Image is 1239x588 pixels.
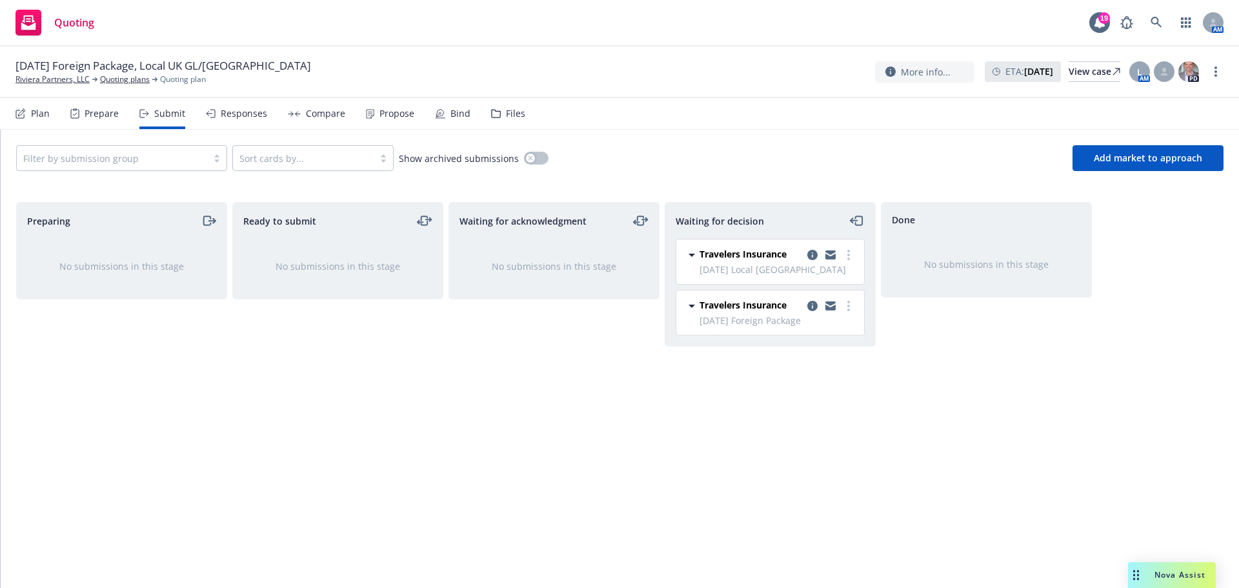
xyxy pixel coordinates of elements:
span: [DATE] Foreign Package, Local UK GL/[GEOGRAPHIC_DATA] [15,58,311,74]
span: Waiting for decision [676,214,764,228]
span: Preparing [27,214,70,228]
div: No submissions in this stage [37,259,206,273]
a: View case [1069,61,1120,82]
a: moveRight [201,213,216,228]
span: Show archived submissions [399,152,519,165]
div: No submissions in this stage [470,259,638,273]
span: Quoting [54,17,94,28]
span: [DATE] Local [GEOGRAPHIC_DATA] [700,263,856,276]
div: Submit [154,108,185,119]
span: ETA : [1005,65,1053,78]
div: No submissions in this stage [254,259,422,273]
div: Drag to move [1128,562,1144,588]
button: Nova Assist [1128,562,1216,588]
span: Add market to approach [1094,152,1202,164]
div: Responses [221,108,267,119]
div: View case [1069,62,1120,81]
div: Compare [306,108,345,119]
a: Switch app [1173,10,1199,35]
a: moveLeft [849,213,865,228]
a: copy logging email [805,247,820,263]
div: Plan [31,108,50,119]
span: More info... [901,65,951,79]
span: Done [892,213,915,227]
div: 19 [1098,12,1110,24]
button: More info... [875,61,974,83]
img: photo [1178,61,1199,82]
a: more [841,247,856,263]
a: moveLeftRight [633,213,649,228]
a: more [841,298,856,314]
button: Add market to approach [1073,145,1224,171]
strong: [DATE] [1024,65,1053,77]
span: Nova Assist [1154,569,1205,580]
a: copy logging email [823,298,838,314]
a: Quoting plans [100,74,150,85]
a: more [1208,64,1224,79]
a: copy logging email [805,298,820,314]
a: copy logging email [823,247,838,263]
a: Quoting [10,5,99,41]
div: Bind [450,108,470,119]
a: Riviera Partners, LLC [15,74,90,85]
div: No submissions in this stage [902,258,1071,271]
span: [DATE] Foreign Package [700,314,856,327]
span: L [1137,65,1142,79]
div: Prepare [85,108,119,119]
div: Propose [379,108,414,119]
span: Travelers Insurance [700,298,787,312]
span: Quoting plan [160,74,206,85]
a: Report a Bug [1114,10,1140,35]
span: Ready to submit [243,214,316,228]
div: Files [506,108,525,119]
a: moveLeftRight [417,213,432,228]
span: Travelers Insurance [700,247,787,261]
span: Waiting for acknowledgment [459,214,587,228]
a: Search [1143,10,1169,35]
